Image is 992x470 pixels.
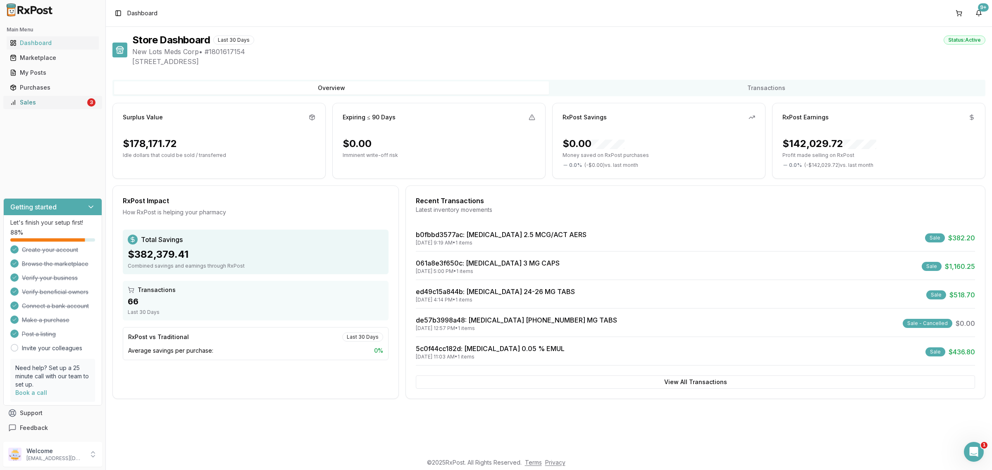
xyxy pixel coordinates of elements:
button: Transactions [549,81,984,95]
a: 5c0f44cc182d: [MEDICAL_DATA] 0.05 % EMUL [416,344,565,353]
div: RxPost Earnings [782,113,829,121]
div: Latest inventory movements [416,206,975,214]
div: RxPost Impact [123,196,389,206]
div: 66 [128,296,384,307]
div: RxPost vs Traditional [128,333,189,341]
a: ed49c15a844b: [MEDICAL_DATA] 24-26 MG TABS [416,287,575,296]
div: 3 [87,98,95,107]
span: 0 % [374,347,383,355]
img: User avatar [8,448,21,461]
span: [STREET_ADDRESS] [132,57,985,66]
span: 0.0 % [789,162,802,169]
span: New Lots Meds Corp • # 1801617154 [132,47,985,57]
button: Marketplace [3,51,102,64]
h3: Getting started [10,202,57,212]
div: $0.00 [343,137,372,150]
div: Marketplace [10,54,95,62]
span: Verify your business [22,274,78,282]
a: b0fbbd3577ac: [MEDICAL_DATA] 2.5 MCG/ACT AERS [416,230,587,239]
span: Browse the marketplace [22,260,88,268]
span: Post a listing [22,330,56,338]
span: 88 % [10,228,23,237]
button: 9+ [972,7,985,20]
div: Expiring ≤ 90 Days [343,113,396,121]
span: $382.20 [948,233,975,243]
a: Sales3 [7,95,99,110]
span: Verify beneficial owners [22,288,88,296]
p: Profit made selling on RxPost [782,152,975,159]
div: Recent Transactions [416,196,975,206]
span: Dashboard [127,9,157,17]
div: Sale - Cancelled [903,319,952,328]
h1: Store Dashboard [132,33,210,47]
div: 9+ [978,3,989,12]
p: Let's finish your setup first! [10,218,95,227]
div: [DATE] 12:57 PM • 1 items [416,325,617,332]
div: $142,029.72 [782,137,876,150]
div: Sale [922,262,942,271]
span: 0.0 % [569,162,582,169]
button: Sales3 [3,96,102,109]
a: 061a8e3f650c: [MEDICAL_DATA] 3 MG CAPS [416,259,560,267]
a: Invite your colleagues [22,344,82,352]
button: Dashboard [3,36,102,50]
div: Sale [925,233,945,242]
div: [DATE] 11:03 AM • 1 items [416,354,565,360]
span: $1,160.25 [945,261,975,271]
div: Last 30 Days [342,332,383,342]
div: Surplus Value [123,113,163,121]
div: [DATE] 4:14 PM • 1 items [416,297,575,303]
span: ( - $142,029.72 ) vs. last month [804,162,873,169]
a: Marketplace [7,50,99,65]
nav: breadcrumb [127,9,157,17]
img: RxPost Logo [3,3,56,17]
div: $178,171.72 [123,137,177,150]
div: Dashboard [10,39,95,47]
div: Last 30 Days [128,309,384,316]
a: Purchases [7,80,99,95]
span: Connect a bank account [22,302,89,310]
button: My Posts [3,66,102,79]
span: Make a purchase [22,316,69,324]
p: Money saved on RxPost purchases [563,152,755,159]
div: Last 30 Days [213,36,254,45]
div: Sale [925,347,945,356]
p: Welcome [26,447,84,455]
span: Total Savings [141,235,183,244]
div: Combined savings and earnings through RxPost [128,263,384,269]
a: Terms [525,459,542,466]
div: Sales [10,98,86,107]
a: Book a call [15,389,47,396]
button: Support [3,406,102,420]
p: Imminent write-off risk [343,152,535,159]
a: Privacy [545,459,565,466]
h2: Main Menu [7,26,99,33]
div: RxPost Savings [563,113,607,121]
div: Sale [926,290,946,299]
span: 1 [981,442,987,449]
div: Purchases [10,83,95,92]
p: [EMAIL_ADDRESS][DOMAIN_NAME] [26,455,84,462]
button: Feedback [3,420,102,435]
iframe: Intercom live chat [964,442,984,462]
div: $0.00 [563,137,625,150]
div: Status: Active [944,36,985,45]
span: $0.00 [956,318,975,328]
div: My Posts [10,69,95,77]
button: Overview [114,81,549,95]
a: de57b3998a48: [MEDICAL_DATA] [PHONE_NUMBER] MG TABS [416,316,617,324]
a: My Posts [7,65,99,80]
span: ( - $0.00 ) vs. last month [584,162,638,169]
div: [DATE] 5:00 PM • 1 items [416,268,560,275]
span: $518.70 [949,290,975,300]
div: [DATE] 9:19 AM • 1 items [416,240,587,246]
div: $382,379.41 [128,248,384,261]
span: Average savings per purchase: [128,347,213,355]
button: View All Transactions [416,375,975,389]
div: How RxPost is helping your pharmacy [123,208,389,216]
span: Transactions [138,286,176,294]
span: Feedback [20,424,48,432]
button: Purchases [3,81,102,94]
p: Idle dollars that could be sold / transferred [123,152,315,159]
span: $436.80 [949,347,975,357]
